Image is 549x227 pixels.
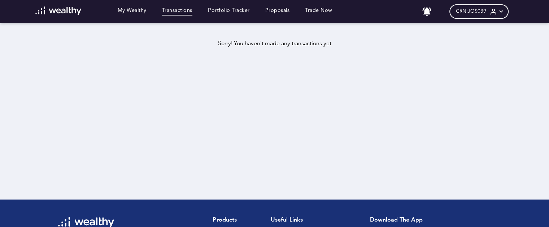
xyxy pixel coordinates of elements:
h1: Useful Links [271,217,311,224]
div: Sorry! You haven't made any transactions yet [17,40,532,47]
a: Portfolio Tracker [208,8,250,16]
a: Transactions [162,8,192,16]
h1: Download the app [370,217,485,224]
span: CRN: JOS039 [456,8,486,14]
a: My Wealthy [118,8,147,16]
img: wl-logo-white.svg [35,7,81,15]
h1: Products [213,217,259,224]
a: Proposals [265,8,290,16]
a: Trade Now [305,8,332,16]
